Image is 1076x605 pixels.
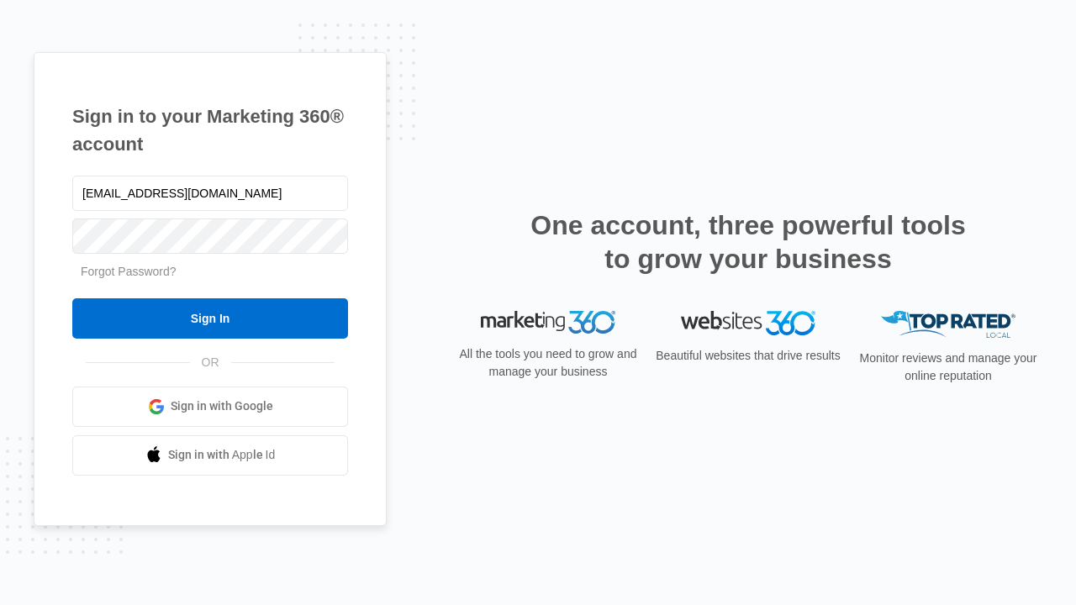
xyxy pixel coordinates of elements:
[81,265,177,278] a: Forgot Password?
[168,446,276,464] span: Sign in with Apple Id
[481,311,615,334] img: Marketing 360
[854,350,1042,385] p: Monitor reviews and manage your online reputation
[681,311,815,335] img: Websites 360
[171,397,273,415] span: Sign in with Google
[454,345,642,381] p: All the tools you need to grow and manage your business
[72,387,348,427] a: Sign in with Google
[190,354,231,371] span: OR
[72,176,348,211] input: Email
[72,298,348,339] input: Sign In
[525,208,971,276] h2: One account, three powerful tools to grow your business
[881,311,1015,339] img: Top Rated Local
[654,347,842,365] p: Beautiful websites that drive results
[72,103,348,158] h1: Sign in to your Marketing 360® account
[72,435,348,476] a: Sign in with Apple Id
